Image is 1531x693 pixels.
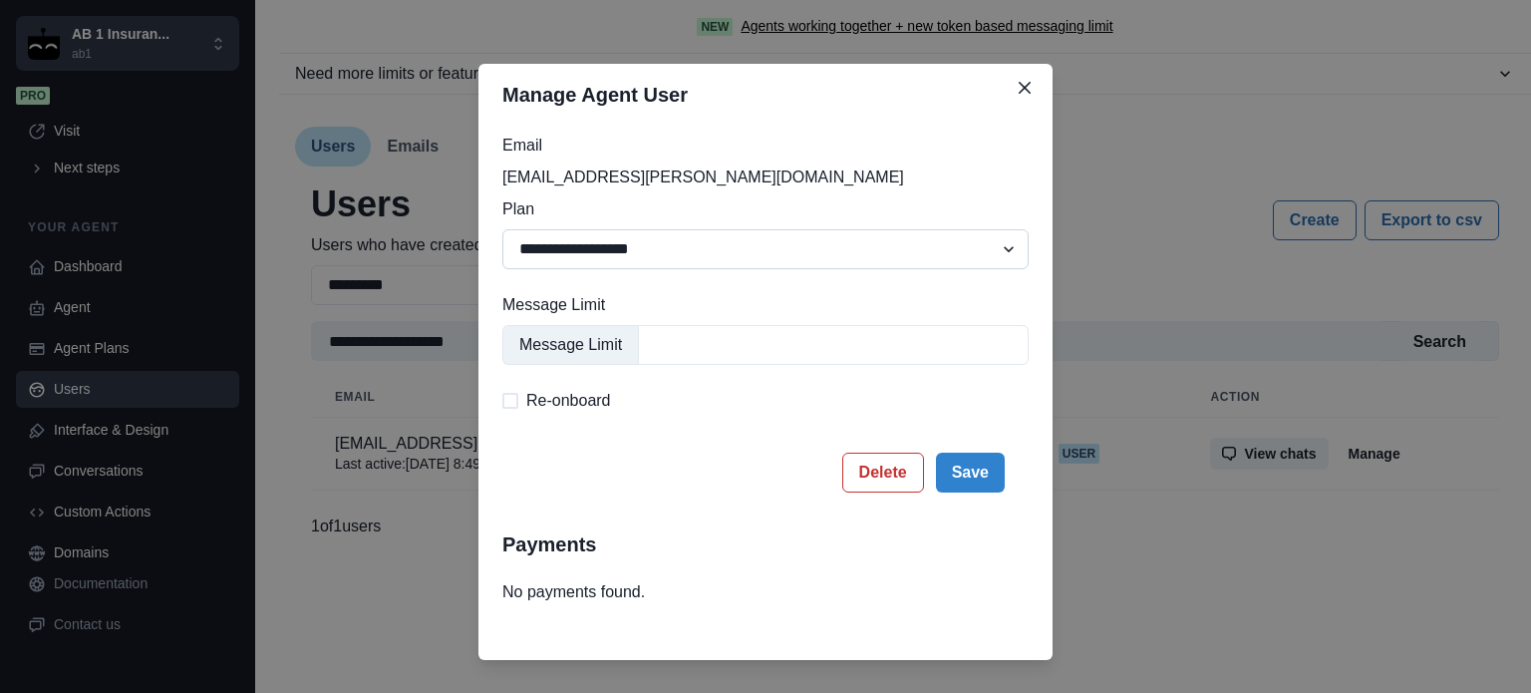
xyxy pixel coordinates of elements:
[502,580,1029,604] p: No payments found.
[502,532,1029,556] h2: Payments
[936,453,1005,493] button: Save
[1009,72,1041,104] button: Close
[526,389,611,413] span: Re-onboard
[502,134,1017,158] label: Email
[502,197,1017,221] label: Plan
[478,64,1053,126] header: Manage Agent User
[502,166,1029,189] p: [EMAIL_ADDRESS][PERSON_NAME][DOMAIN_NAME]
[842,453,924,493] button: Delete
[502,325,639,365] div: Message Limit
[502,293,1017,317] label: Message Limit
